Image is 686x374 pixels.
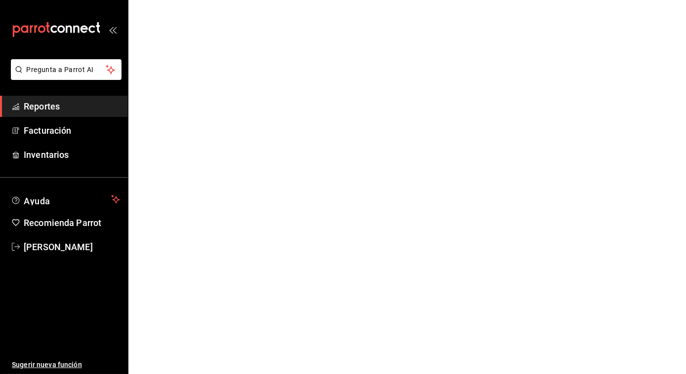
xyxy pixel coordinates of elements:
span: Pregunta a Parrot AI [27,65,106,75]
button: open_drawer_menu [109,26,117,34]
span: Reportes [24,100,120,113]
span: Inventarios [24,148,120,161]
span: Ayuda [24,193,107,205]
span: Sugerir nueva función [12,360,120,370]
span: Recomienda Parrot [24,216,120,229]
a: Pregunta a Parrot AI [7,72,121,82]
span: [PERSON_NAME] [24,240,120,254]
button: Pregunta a Parrot AI [11,59,121,80]
span: Facturación [24,124,120,137]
